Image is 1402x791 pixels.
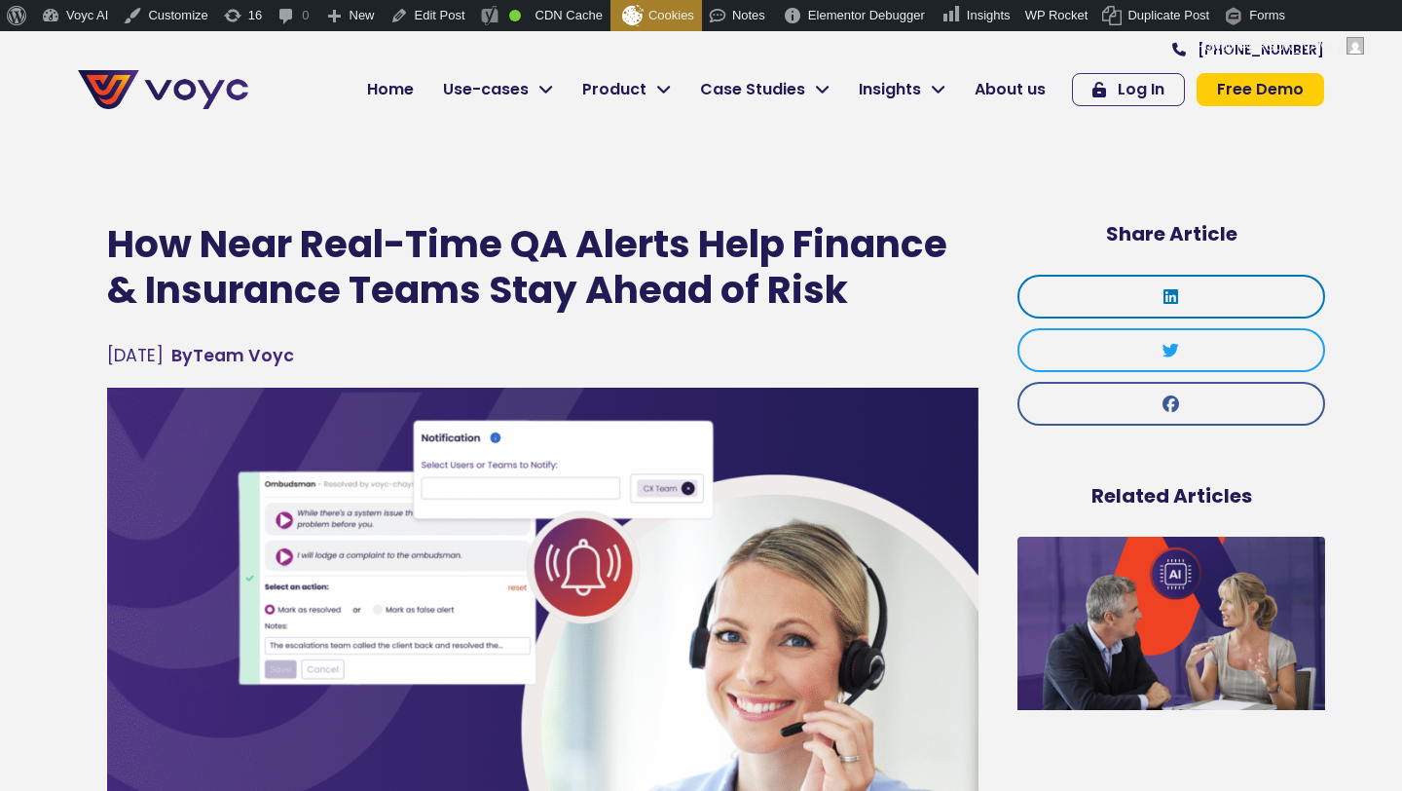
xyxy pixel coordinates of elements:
a: Case Studies [685,70,844,109]
span: Case Studies [700,78,805,101]
h1: How Near Real-Time QA Alerts Help Finance & Insurance Teams Stay Ahead of Risk [107,222,978,314]
span: Insights [859,78,921,101]
div: Share on facebook [1017,382,1325,426]
a: ByTeam Voyc [171,343,294,368]
span: By [171,344,193,367]
span: Free Demo [1217,82,1304,97]
a: Free Demo [1197,73,1324,106]
span: Use-cases [443,78,529,101]
span: Team Voyc [171,343,294,368]
a: [PHONE_NUMBER] [1172,43,1324,56]
div: Share on linkedin [1017,275,1325,319]
span: About us [975,78,1046,101]
a: Use-cases [428,70,568,109]
span: Log In [1118,82,1164,97]
img: voyc-full-logo [78,70,248,109]
img: man and woman having a formal conversation at the office [1017,537,1325,710]
a: Home [352,70,428,109]
div: Good [509,10,521,21]
a: About us [960,70,1060,109]
a: Product [568,70,685,109]
h5: Share Article [1017,222,1325,245]
time: [DATE] [107,344,164,367]
h5: Related Articles [1017,484,1325,508]
a: Log In [1072,73,1185,106]
span: [PERSON_NAME] [1236,39,1341,54]
span: Home [367,78,414,101]
a: Howdy, [1189,31,1372,62]
a: Insights [844,70,960,109]
div: Share on twitter [1017,328,1325,372]
span: Product [582,78,646,101]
